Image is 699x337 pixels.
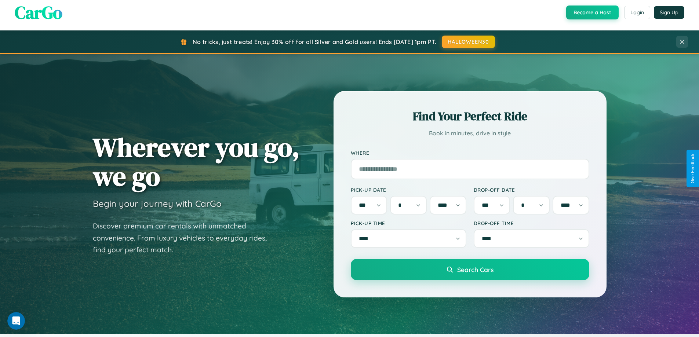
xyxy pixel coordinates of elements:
iframe: Intercom live chat [7,312,25,330]
button: Become a Host [566,6,619,19]
button: Login [624,6,650,19]
label: Pick-up Date [351,187,466,193]
span: No tricks, just treats! Enjoy 30% off for all Silver and Gold users! Ends [DATE] 1pm PT. [193,38,436,45]
h3: Begin your journey with CarGo [93,198,222,209]
p: Book in minutes, drive in style [351,128,589,139]
label: Drop-off Date [474,187,589,193]
span: Search Cars [457,265,494,274]
button: Sign Up [654,6,684,19]
label: Drop-off Time [474,220,589,226]
div: Give Feedback [690,154,695,183]
label: Pick-up Time [351,220,466,226]
label: Where [351,150,589,156]
button: Search Cars [351,259,589,280]
p: Discover premium car rentals with unmatched convenience. From luxury vehicles to everyday rides, ... [93,220,276,256]
button: HALLOWEEN30 [442,36,495,48]
span: CarGo [15,0,62,25]
h1: Wherever you go, we go [93,133,300,191]
h2: Find Your Perfect Ride [351,108,589,124]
